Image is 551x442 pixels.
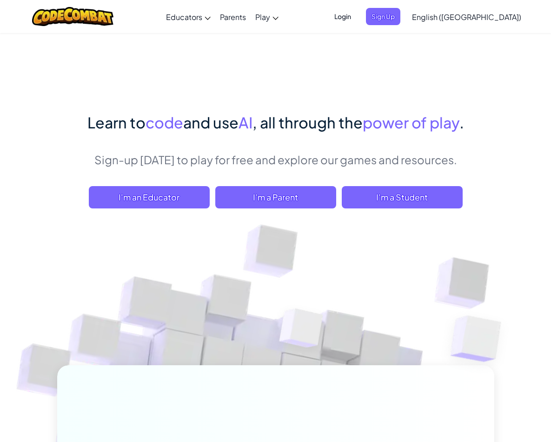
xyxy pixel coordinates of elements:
[425,284,538,394] img: Overlap cubes
[215,4,251,29] a: Parents
[87,152,464,167] p: Sign-up [DATE] to play for free and explore our games and resources.
[166,12,202,22] span: Educators
[239,113,252,132] span: AI
[363,113,459,132] span: power of play
[87,113,146,132] span: Learn to
[89,186,210,208] a: I'm an Educator
[32,7,113,26] img: CodeCombat logo
[183,113,239,132] span: and use
[342,186,463,208] button: I'm a Student
[255,12,270,22] span: Play
[215,186,336,208] a: I'm a Parent
[459,113,464,132] span: .
[255,283,349,381] img: Overlap cubes
[252,113,363,132] span: , all through the
[407,4,526,29] a: English ([GEOGRAPHIC_DATA])
[251,4,283,29] a: Play
[366,8,400,25] button: Sign Up
[412,12,521,22] span: English ([GEOGRAPHIC_DATA])
[161,4,215,29] a: Educators
[329,8,357,25] button: Login
[146,113,183,132] span: code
